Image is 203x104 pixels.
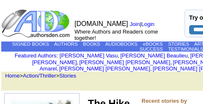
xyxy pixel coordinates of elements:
[130,21,157,27] font: |
[79,59,170,65] a: [PERSON_NAME] [PERSON_NAME]
[59,52,118,59] a: [PERSON_NAME] Vasu
[141,21,154,27] a: Login
[23,73,56,79] a: Action/Thriller
[172,60,173,65] font: i
[143,42,163,47] a: eBOOKS
[140,47,163,52] a: SUCCESS
[59,65,150,72] a: [PERSON_NAME] [PERSON_NAME]
[130,21,140,27] a: Join
[78,60,79,65] font: i
[168,42,189,47] a: STORIES
[12,42,49,47] a: SIGNED BOOKS
[2,73,76,79] font: > >
[189,54,190,58] font: i
[83,42,100,47] a: BOOKS
[119,54,120,58] font: i
[120,52,188,59] a: [PERSON_NAME] Beaulieu
[54,42,77,47] a: AUTHORS
[5,73,20,79] a: Home
[59,73,76,79] a: Stories
[75,20,128,27] font: [DOMAIN_NAME]
[1,9,72,38] img: logo_ad.gif
[15,52,58,59] font: :
[105,42,137,47] a: AUDIOBOOKS
[58,67,59,71] font: i
[152,67,153,71] font: i
[15,52,57,59] a: Featured Authors
[75,29,158,41] font: Where Authors and Readers come together!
